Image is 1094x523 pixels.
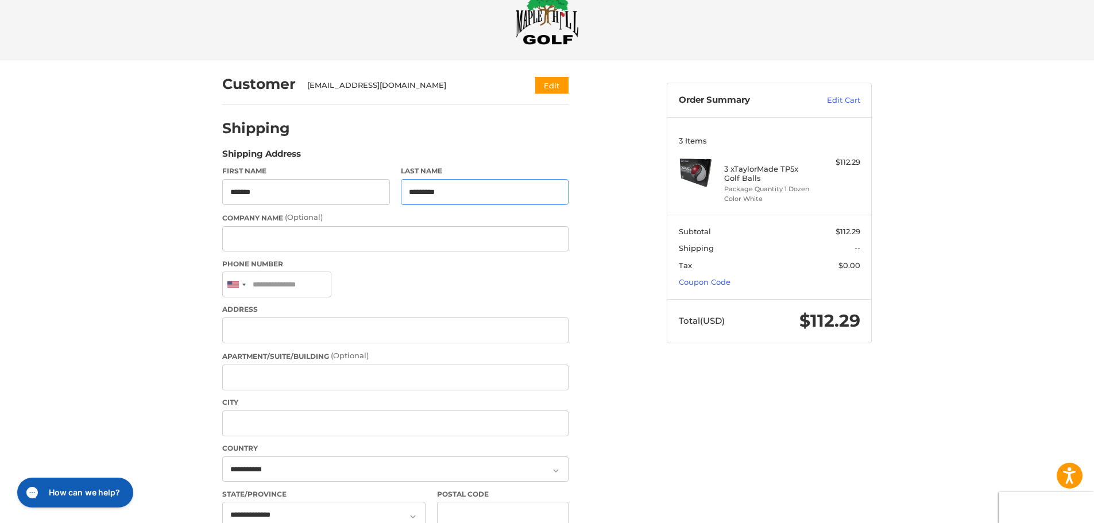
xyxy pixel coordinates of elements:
h3: 3 Items [679,136,860,145]
li: Package Quantity 1 Dozen [724,184,812,194]
label: Company Name [222,212,569,223]
small: (Optional) [285,212,323,222]
span: Subtotal [679,227,711,236]
a: Edit Cart [802,95,860,106]
div: United States: +1 [223,272,249,297]
h4: 3 x TaylorMade TP5x Golf Balls [724,164,812,183]
li: Color White [724,194,812,204]
iframe: Gorgias live chat messenger [11,474,137,512]
h2: Shipping [222,119,290,137]
button: Edit [535,77,569,94]
span: $112.29 [836,227,860,236]
span: Total (USD) [679,315,725,326]
label: First Name [222,166,390,176]
legend: Shipping Address [222,148,301,166]
span: Shipping [679,243,714,253]
div: $112.29 [815,157,860,168]
a: Coupon Code [679,277,730,286]
label: City [222,397,569,408]
span: -- [855,243,860,253]
label: Apartment/Suite/Building [222,350,569,362]
span: $112.29 [799,310,860,331]
label: Country [222,443,569,454]
label: State/Province [222,489,426,499]
label: Last Name [401,166,569,176]
small: (Optional) [331,351,369,360]
label: Postal Code [437,489,569,499]
label: Address [222,304,569,315]
div: [EMAIL_ADDRESS][DOMAIN_NAME] [307,80,513,91]
h3: Order Summary [679,95,802,106]
h2: Customer [222,75,296,93]
iframe: Google Customer Reviews [999,492,1094,523]
span: Tax [679,261,692,270]
label: Phone Number [222,259,569,269]
span: $0.00 [838,261,860,270]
